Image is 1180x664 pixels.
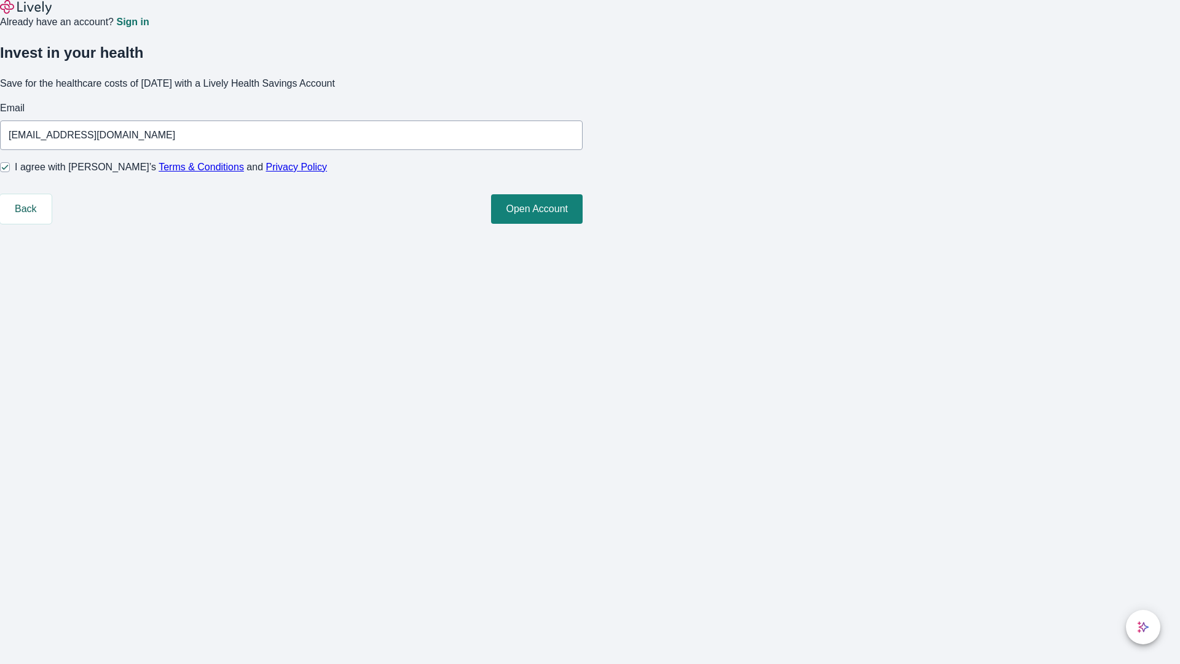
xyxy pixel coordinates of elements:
a: Sign in [116,17,149,27]
a: Privacy Policy [266,162,328,172]
button: Open Account [491,194,583,224]
span: I agree with [PERSON_NAME]’s and [15,160,327,175]
button: chat [1126,610,1160,644]
a: Terms & Conditions [159,162,244,172]
svg: Lively AI Assistant [1137,621,1149,633]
